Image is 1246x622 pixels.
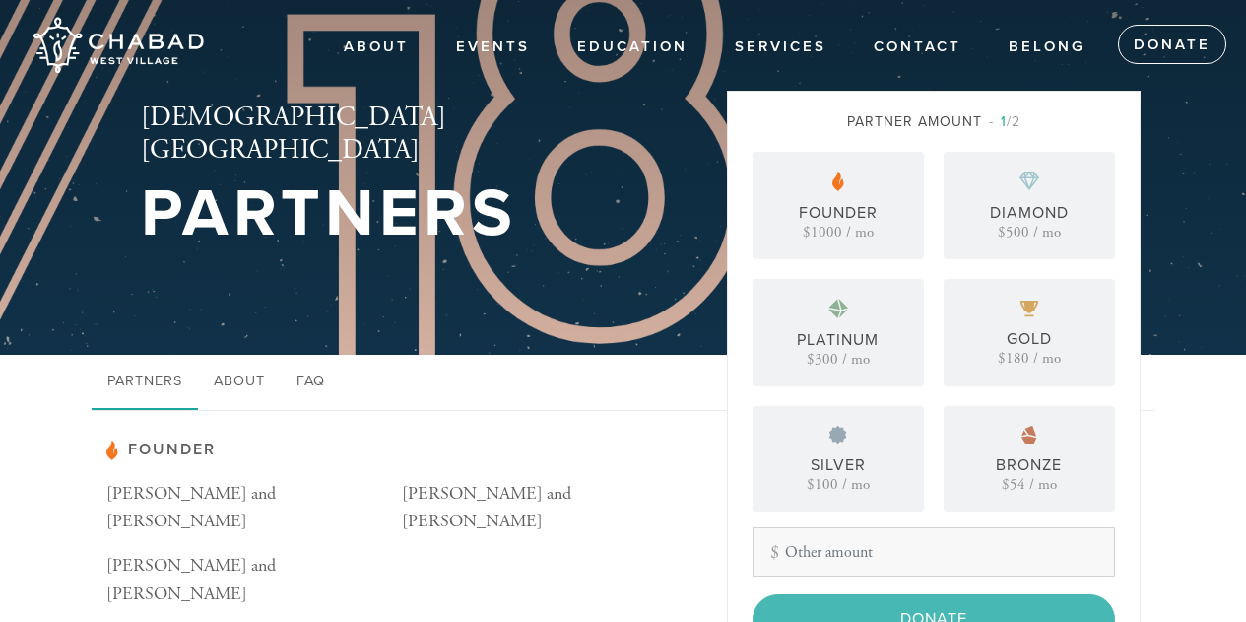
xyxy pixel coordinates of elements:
img: pp-platinum.svg [828,299,848,318]
p: [PERSON_NAME] and [PERSON_NAME] [106,480,402,537]
a: Contact [859,29,976,66]
div: $1000 / mo [803,225,874,240]
div: $100 / mo [807,477,870,492]
a: Services [720,29,841,66]
h2: [DEMOGRAPHIC_DATA][GEOGRAPHIC_DATA] [141,102,663,168]
div: Partner Amount [753,111,1115,132]
img: Chabad%20West%20Village.png [30,10,206,81]
a: Partners [92,355,198,410]
input: Other amount [753,527,1115,577]
img: pp-diamond.svg [1019,172,1039,191]
img: pp-silver.svg [829,426,847,444]
div: Silver [811,453,866,477]
div: Gold [1007,327,1052,351]
div: $300 / mo [807,352,870,367]
div: Diamond [990,201,1069,225]
a: Events [441,29,545,66]
p: [PERSON_NAME] and [PERSON_NAME] [402,480,697,537]
span: /2 [989,113,1020,130]
a: Belong [994,29,1100,66]
a: About [329,29,424,66]
a: EDUCATION [562,29,702,66]
div: Bronze [996,453,1062,477]
a: About [198,355,281,410]
img: pp-partner.svg [832,172,844,191]
h3: Founder [106,441,697,460]
img: pp-gold.svg [1020,301,1038,317]
div: $54 / mo [1002,477,1057,492]
img: pp-bronze.svg [1021,426,1037,444]
p: [PERSON_NAME] and [PERSON_NAME] [106,552,402,609]
div: Platinum [797,328,879,352]
span: 1 [1001,113,1007,130]
h1: Partners [141,182,663,246]
a: FAQ [281,355,341,410]
div: Founder [799,201,878,225]
div: $500 / mo [998,225,1061,240]
img: pp-partner.svg [106,441,118,460]
a: Donate [1118,25,1226,64]
div: $180 / mo [998,351,1061,366]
